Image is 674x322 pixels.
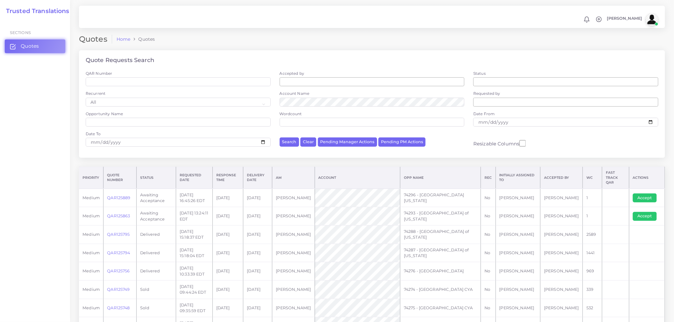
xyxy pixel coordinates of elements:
td: [PERSON_NAME] [541,280,583,299]
label: Wordcount [280,111,302,116]
td: [PERSON_NAME] [272,207,315,226]
span: Sections [10,30,31,35]
td: [DATE] [243,225,272,244]
a: QAR125795 [107,232,130,237]
label: Recurrent [86,91,105,96]
th: Account [315,167,400,189]
td: [PERSON_NAME] [272,189,315,207]
td: [PERSON_NAME] [541,189,583,207]
td: [PERSON_NAME] [496,189,541,207]
a: QAR125863 [107,213,130,218]
td: 532 [583,299,602,317]
a: QAR125748 [107,305,130,310]
td: [DATE] [212,280,243,299]
td: 74296 - [GEOGRAPHIC_DATA] [US_STATE] [400,189,481,207]
span: medium [82,287,100,292]
td: Delivered [137,244,176,262]
td: Sold [137,280,176,299]
td: 74276 - [GEOGRAPHIC_DATA] [400,262,481,281]
td: [PERSON_NAME] [272,225,315,244]
th: Status [137,167,176,189]
label: Accepted by [280,71,305,76]
a: Accept [633,195,661,200]
td: Delivered [137,262,176,281]
td: [PERSON_NAME] [541,225,583,244]
label: Resizable Columns [473,139,526,147]
button: Search [280,137,299,147]
td: No [481,225,496,244]
td: Sold [137,299,176,317]
td: [PERSON_NAME] [272,299,315,317]
td: 74274 - [GEOGRAPHIC_DATA] CYA [400,280,481,299]
label: Status [473,71,486,76]
span: medium [82,269,100,273]
button: Clear [300,137,316,147]
a: Home [117,36,131,42]
td: No [481,262,496,281]
td: [DATE] [212,189,243,207]
th: Actions [629,167,665,189]
h2: Quotes [79,35,112,44]
label: Date From [473,111,495,116]
td: [DATE] 13:24:11 EDT [176,207,213,226]
td: [PERSON_NAME] [272,244,315,262]
button: Accept [633,193,657,202]
td: [PERSON_NAME] [541,262,583,281]
td: [DATE] [243,244,272,262]
td: Delivered [137,225,176,244]
td: [PERSON_NAME] [496,225,541,244]
td: [DATE] 09:35:59 EDT [176,299,213,317]
td: [DATE] [243,299,272,317]
td: [DATE] 15:18:37 EDT [176,225,213,244]
th: Fast Track QAR [602,167,629,189]
td: [DATE] [212,244,243,262]
li: Quotes [130,36,155,42]
td: [DATE] [243,262,272,281]
label: Opportunity Name [86,111,123,116]
a: QAR125749 [107,287,130,292]
td: 1 [583,189,602,207]
th: Initially Assigned to [496,167,541,189]
span: medium [82,232,100,237]
td: 339 [583,280,602,299]
label: Account Name [280,91,310,96]
td: [PERSON_NAME] [272,280,315,299]
td: [DATE] [212,299,243,317]
td: No [481,189,496,207]
a: QAR125756 [107,269,130,273]
span: medium [82,250,100,255]
td: [DATE] [243,189,272,207]
th: Accepted by [541,167,583,189]
td: 74293 - [GEOGRAPHIC_DATA] of [US_STATE] [400,207,481,226]
a: Trusted Translations [2,8,69,15]
button: Pending Manager Actions [318,137,377,147]
span: medium [82,195,100,200]
td: [DATE] 16:45:26 EDT [176,189,213,207]
th: REC [481,167,496,189]
td: 1 [583,207,602,226]
label: Date To [86,131,101,136]
button: Pending PM Actions [378,137,426,147]
td: Awaiting Acceptance [137,207,176,226]
h4: Quote Requests Search [86,57,154,64]
span: medium [82,305,100,310]
td: [DATE] [243,207,272,226]
td: [PERSON_NAME] [541,207,583,226]
td: 2589 [583,225,602,244]
td: [DATE] [212,262,243,281]
td: 969 [583,262,602,281]
a: [PERSON_NAME]avatar [604,13,661,26]
td: [DATE] 15:18:04 EDT [176,244,213,262]
td: [PERSON_NAME] [496,207,541,226]
td: [DATE] [212,207,243,226]
th: Response Time [212,167,243,189]
button: Accept [633,212,657,221]
th: Delivery Date [243,167,272,189]
td: [PERSON_NAME] [541,299,583,317]
td: [DATE] 09:44:24 EDT [176,280,213,299]
label: Requested by [473,91,500,96]
td: [PERSON_NAME] [496,280,541,299]
span: [PERSON_NAME] [607,17,642,21]
td: [PERSON_NAME] [541,244,583,262]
